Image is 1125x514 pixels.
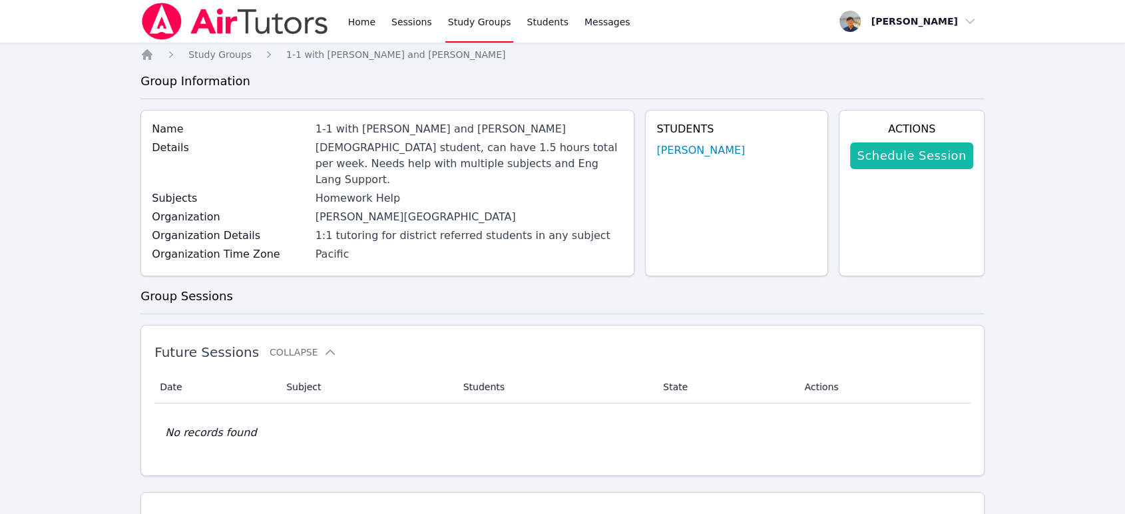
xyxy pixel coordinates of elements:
[850,142,973,169] a: Schedule Session
[152,228,307,244] label: Organization Details
[655,371,796,403] th: State
[316,209,624,225] div: [PERSON_NAME][GEOGRAPHIC_DATA]
[796,371,970,403] th: Actions
[154,371,278,403] th: Date
[584,15,630,29] span: Messages
[152,190,307,206] label: Subjects
[656,121,817,137] h4: Students
[455,371,655,403] th: Students
[152,246,307,262] label: Organization Time Zone
[152,209,307,225] label: Organization
[154,344,259,360] span: Future Sessions
[656,142,745,158] a: [PERSON_NAME]
[316,246,624,262] div: Pacific
[316,190,624,206] div: Homework Help
[140,287,985,306] h3: Group Sessions
[140,48,985,61] nav: Breadcrumb
[188,49,252,60] span: Study Groups
[152,140,307,156] label: Details
[154,403,971,462] td: No records found
[316,228,624,244] div: 1:1 tutoring for district referred students in any subject
[270,346,336,359] button: Collapse
[140,3,329,40] img: Air Tutors
[188,48,252,61] a: Study Groups
[278,371,455,403] th: Subject
[152,121,307,137] label: Name
[286,49,505,60] span: 1-1 with [PERSON_NAME] and [PERSON_NAME]
[316,140,624,188] div: [DEMOGRAPHIC_DATA] student, can have 1.5 hours total per week. Needs help with multiple subjects ...
[140,72,985,91] h3: Group Information
[286,48,505,61] a: 1-1 with [PERSON_NAME] and [PERSON_NAME]
[316,121,624,137] div: 1-1 with [PERSON_NAME] and [PERSON_NAME]
[850,121,973,137] h4: Actions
